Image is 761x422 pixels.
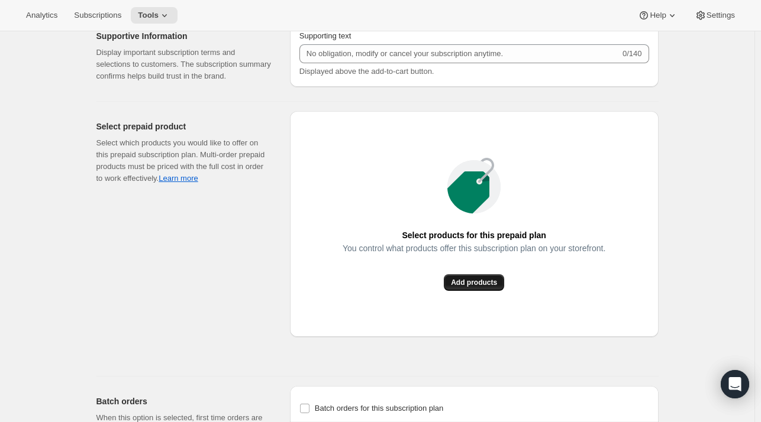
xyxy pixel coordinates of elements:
button: Settings [688,7,742,24]
button: Analytics [19,7,65,24]
div: Select which products you would like to offer on this prepaid subscription plan. Multi-order prep... [96,137,271,184]
span: Analytics [26,11,57,20]
button: Tools [131,7,178,24]
span: Help [650,11,666,20]
h2: Supportive Information [96,30,271,42]
h2: Select prepaid product [96,121,271,132]
span: Tools [138,11,159,20]
h2: Batch orders [96,395,271,407]
span: Settings [707,11,735,20]
span: Supporting text [299,31,351,40]
button: Subscriptions [67,7,128,24]
span: Batch orders for this subscription plan [315,404,444,413]
input: No obligation, modify or cancel your subscription anytime. [299,44,620,63]
a: Learn more [159,174,198,183]
p: Display important subscription terms and selections to customers. The subscription summary confir... [96,47,271,82]
span: Subscriptions [74,11,121,20]
span: Add products [451,278,497,287]
button: Help [631,7,685,24]
span: Displayed above the add-to-cart button. [299,67,434,76]
div: Open Intercom Messenger [721,370,749,398]
span: You control what products offer this subscription plan on your storefront. [343,240,605,257]
span: Select products for this prepaid plan [402,227,546,244]
button: Add products [444,274,504,291]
